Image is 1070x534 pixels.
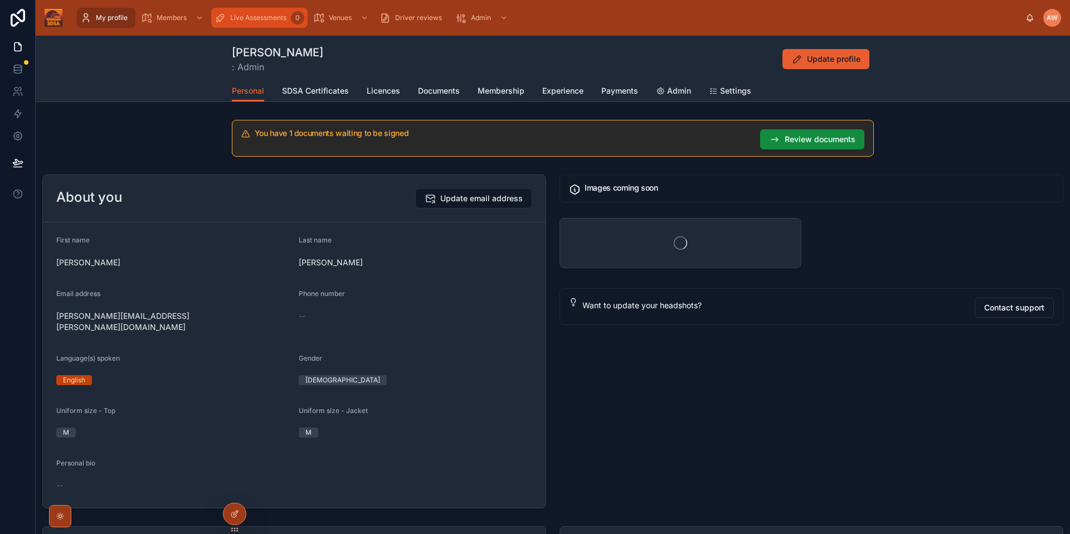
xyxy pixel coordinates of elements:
a: Live Assessments0 [211,8,308,28]
span: Documents [418,85,460,96]
img: App logo [45,9,62,27]
a: My profile [77,8,135,28]
div: [DEMOGRAPHIC_DATA] [305,375,380,385]
span: Uniform size - Top [56,406,115,415]
a: Settings [709,81,751,103]
span: Settings [720,85,751,96]
h1: [PERSON_NAME] [232,45,323,60]
span: Payments [601,85,638,96]
span: Review documents [785,134,855,145]
div: Want to update your headshots? [582,300,966,311]
span: [PERSON_NAME] [299,257,532,268]
h2: About you [56,188,122,206]
a: Admin [656,81,691,103]
div: scrollable content [71,6,1025,30]
span: Contact support [984,302,1044,313]
a: Venues [310,8,374,28]
span: Update profile [807,54,860,65]
a: Licences [367,81,400,103]
a: Documents [418,81,460,103]
span: Want to update your headshots? [582,300,702,310]
a: SDSA Certificates [282,81,349,103]
span: -- [299,310,305,322]
span: Members [157,13,187,22]
a: Experience [542,81,583,103]
button: Update profile [782,49,869,69]
div: English [63,375,85,385]
span: My profile [96,13,128,22]
span: Last name [299,236,332,244]
span: Live Assessments [230,13,286,22]
span: -- [56,480,63,491]
span: SDSA Certificates [282,85,349,96]
a: Members [138,8,209,28]
span: Personal bio [56,459,95,467]
span: Email address [56,289,100,298]
span: Experience [542,85,583,96]
span: Uniform size - Jacket [299,406,368,415]
a: Driver reviews [376,8,450,28]
span: Gender [299,354,322,362]
div: M [63,428,69,438]
div: 0 [291,11,304,25]
span: Venues [329,13,352,22]
span: Phone number [299,289,345,298]
div: M [305,428,312,438]
span: Membership [478,85,524,96]
h5: You have 1 documents waiting to be signed [255,129,751,137]
a: Personal [232,81,264,102]
span: : Admin [232,60,323,74]
a: Membership [478,81,524,103]
span: Admin [667,85,691,96]
button: Review documents [760,129,864,149]
span: Licences [367,85,400,96]
span: First name [56,236,90,244]
a: Admin [452,8,513,28]
span: AW [1047,13,1058,22]
a: Payments [601,81,638,103]
span: Admin [471,13,491,22]
span: Driver reviews [395,13,442,22]
h5: Images coming soon [585,184,1054,192]
span: [PERSON_NAME][EMAIL_ADDRESS][PERSON_NAME][DOMAIN_NAME] [56,310,290,333]
span: Personal [232,85,264,96]
span: Update email address [440,193,523,204]
span: Language(s) spoken [56,354,120,362]
button: Update email address [415,188,532,208]
button: Contact support [975,298,1054,318]
span: [PERSON_NAME] [56,257,290,268]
